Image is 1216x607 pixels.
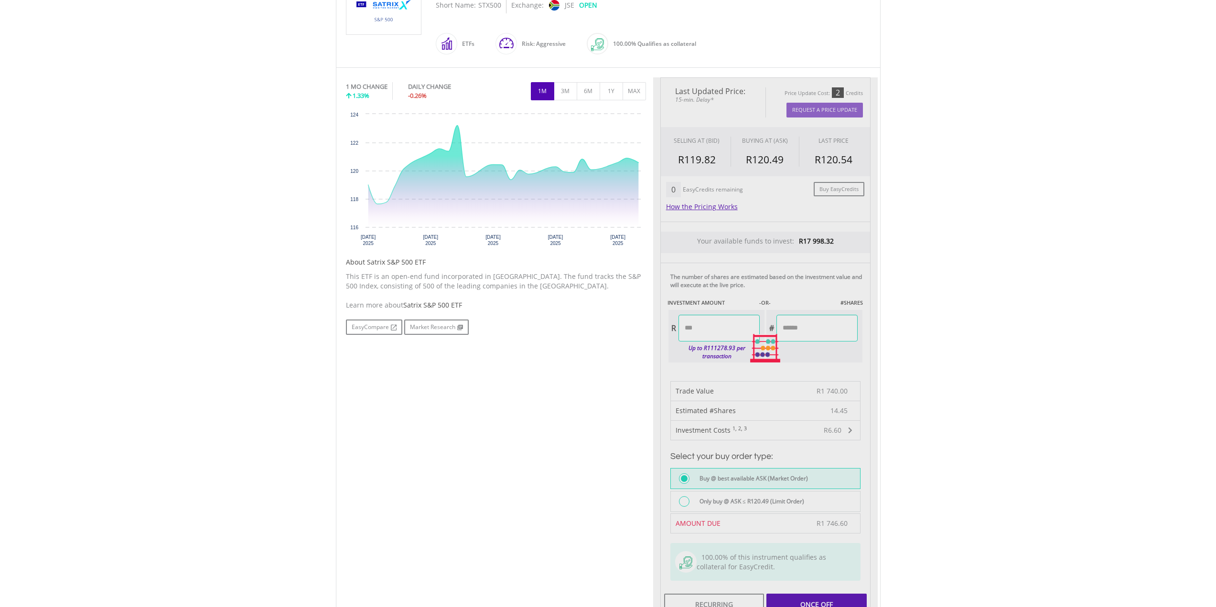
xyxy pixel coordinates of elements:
text: 118 [350,197,358,202]
div: DAILY CHANGE [408,82,483,91]
button: 1Y [600,82,623,100]
div: Risk: Aggressive [517,32,566,55]
text: [DATE] 2025 [423,234,438,246]
img: collateral-qualifying-green.svg [591,38,604,51]
div: 1 MO CHANGE [346,82,387,91]
div: ETFs [457,32,474,55]
text: [DATE] 2025 [360,234,376,246]
text: 116 [350,225,358,230]
a: Market Research [404,319,469,335]
svg: Interactive chart [346,109,646,253]
span: 1.33% [353,91,369,100]
text: 124 [350,112,358,117]
button: MAX [623,82,646,100]
h5: About Satrix S&P 500 ETF [346,257,646,267]
text: [DATE] 2025 [548,234,563,246]
text: [DATE] 2025 [485,234,501,246]
div: Learn more about [346,300,646,310]
span: -0.26% [408,91,427,100]
button: 1M [531,82,554,100]
p: This ETF is an open-end fund incorporated in [GEOGRAPHIC_DATA]. The fund tracks the S&P 500 Index... [346,272,646,291]
button: 6M [577,82,600,100]
text: 120 [350,169,358,174]
span: 100.00% Qualifies as collateral [613,40,696,48]
a: EasyCompare [346,319,402,335]
div: Chart. Highcharts interactive chart. [346,109,646,253]
text: 122 [350,140,358,146]
text: [DATE] 2025 [610,234,625,246]
span: Satrix S&P 500 ETF [403,300,462,309]
button: 3M [554,82,577,100]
